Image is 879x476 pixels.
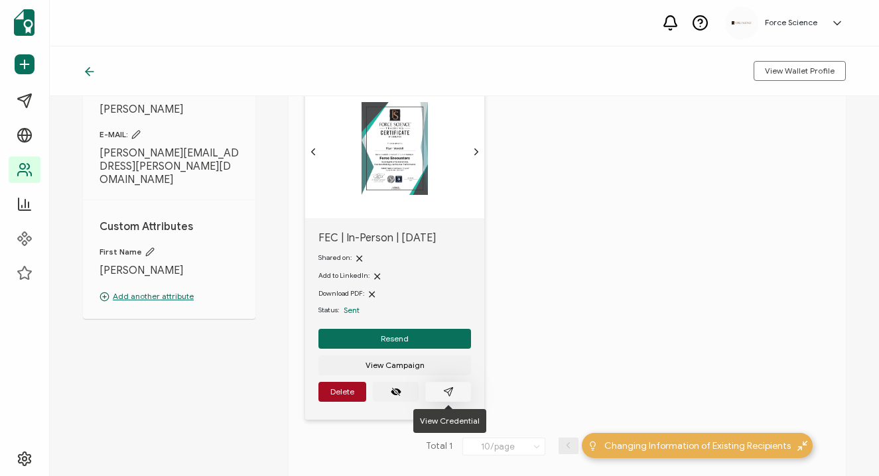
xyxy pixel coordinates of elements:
span: Download PDF: [318,289,364,298]
span: Add to LinkedIn: [318,271,370,280]
span: Changing Information of Existing Recipients [604,439,791,453]
button: View Wallet Profile [754,61,846,81]
img: d96c2383-09d7-413e-afb5-8f6c84c8c5d6.png [732,21,752,25]
ion-icon: paper plane outline [443,387,454,397]
h5: Force Science [765,18,817,27]
input: Select [462,438,545,455]
h1: Custom Attributes [100,220,239,233]
span: Delete [330,388,354,396]
span: [PERSON_NAME][EMAIL_ADDRESS][PERSON_NAME][DOMAIN_NAME] [100,147,239,186]
span: FEC | In-Person | [DATE] [318,231,471,245]
span: Shared on: [318,253,352,262]
span: First Name [100,247,239,257]
button: View Campaign [318,355,471,375]
span: [PERSON_NAME] [100,264,239,277]
ion-icon: chevron back outline [308,147,318,157]
iframe: Chat Widget [813,412,879,476]
span: Sent [344,305,360,315]
span: E-MAIL: [100,129,239,140]
button: Resend [318,329,471,349]
span: [PERSON_NAME] [100,103,239,116]
span: Status: [318,305,339,316]
p: Add another attribute [100,290,239,302]
span: Resend [381,335,409,343]
ion-icon: chevron forward outline [471,147,482,157]
div: View Credential [413,409,486,433]
button: Delete [318,382,366,402]
span: View Campaign [366,361,425,369]
span: View Wallet Profile [765,67,835,75]
img: sertifier-logomark-colored.svg [14,9,34,36]
ion-icon: eye off [391,387,401,397]
span: Total 1 [426,438,452,456]
img: minimize-icon.svg [797,441,807,451]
